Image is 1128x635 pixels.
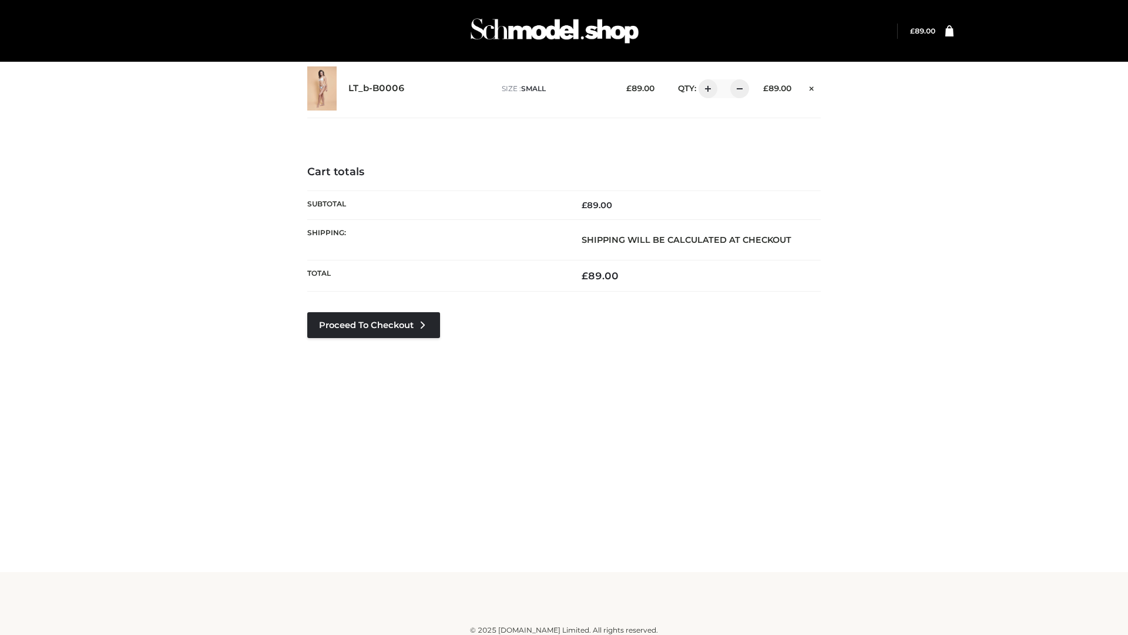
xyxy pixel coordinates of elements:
[626,83,654,93] bdi: 89.00
[763,83,791,93] bdi: 89.00
[910,26,915,35] span: £
[582,200,612,210] bdi: 89.00
[466,8,643,54] img: Schmodel Admin 964
[307,312,440,338] a: Proceed to Checkout
[307,66,337,111] img: LT_b-B0006 - SMALL
[582,270,588,282] span: £
[763,83,768,93] span: £
[307,190,564,219] th: Subtotal
[307,166,821,179] h4: Cart totals
[521,84,546,93] span: SMALL
[582,270,619,282] bdi: 89.00
[666,79,745,98] div: QTY:
[307,260,564,292] th: Total
[348,83,405,94] a: LT_b-B0006
[910,26,935,35] bdi: 89.00
[307,219,564,260] th: Shipping:
[910,26,935,35] a: £89.00
[626,83,632,93] span: £
[803,79,821,95] a: Remove this item
[502,83,608,94] p: size :
[582,235,791,245] strong: Shipping will be calculated at checkout
[582,200,587,210] span: £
